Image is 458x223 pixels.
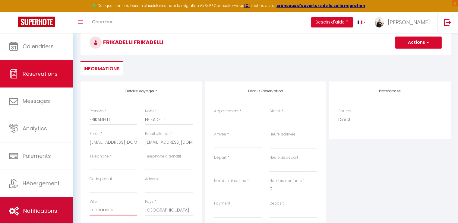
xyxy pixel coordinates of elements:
[87,12,117,33] a: Chercher
[90,176,112,182] label: Code postal
[81,61,123,75] li: Informations
[270,108,280,114] label: Statut
[23,97,50,105] span: Messages
[444,18,451,26] img: logout
[90,199,97,205] label: Ville
[23,70,58,78] span: Réservations
[270,155,298,161] label: Heure de départ
[90,154,109,159] label: Téléphone
[90,131,99,137] label: Email
[18,17,55,27] img: Super Booking
[145,199,154,205] label: Pays
[23,180,60,187] span: Hébergement
[145,108,154,114] label: Nom
[338,89,442,93] h4: Plateformes
[214,178,246,184] label: Nombre d'adultes
[214,155,226,161] label: Départ
[92,18,113,25] span: Chercher
[270,178,302,184] label: Nombre d'enfants
[338,108,351,114] label: Source
[145,154,181,159] label: Téléphone alternatif
[270,132,295,137] label: Heure d'arrivée
[270,201,284,206] label: Deposit
[23,43,54,50] span: Calendriers
[23,152,51,160] span: Paiements
[244,3,250,8] a: ICI
[214,132,226,137] label: Arrivée
[276,3,365,8] a: créneaux d'ouverture de la salle migration
[214,89,317,93] h4: Détails Réservation
[395,37,442,49] button: Actions
[23,125,47,132] span: Analytics
[375,17,384,27] img: ...
[90,89,193,93] h4: Détails Voyageur
[145,176,160,182] label: Adresse
[90,108,104,114] label: Prénom
[370,12,437,33] a: ... [PERSON_NAME]
[214,201,230,206] label: Payment
[214,108,238,114] label: Appartement
[5,2,23,21] button: Ouvrir le widget de chat LiveChat
[145,131,172,137] label: Email alternatif
[23,207,57,215] span: Notifications
[388,18,430,26] span: [PERSON_NAME]
[90,38,163,46] span: FRIKADELLI FRIKADELLI
[311,17,353,27] button: Besoin d'aide ?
